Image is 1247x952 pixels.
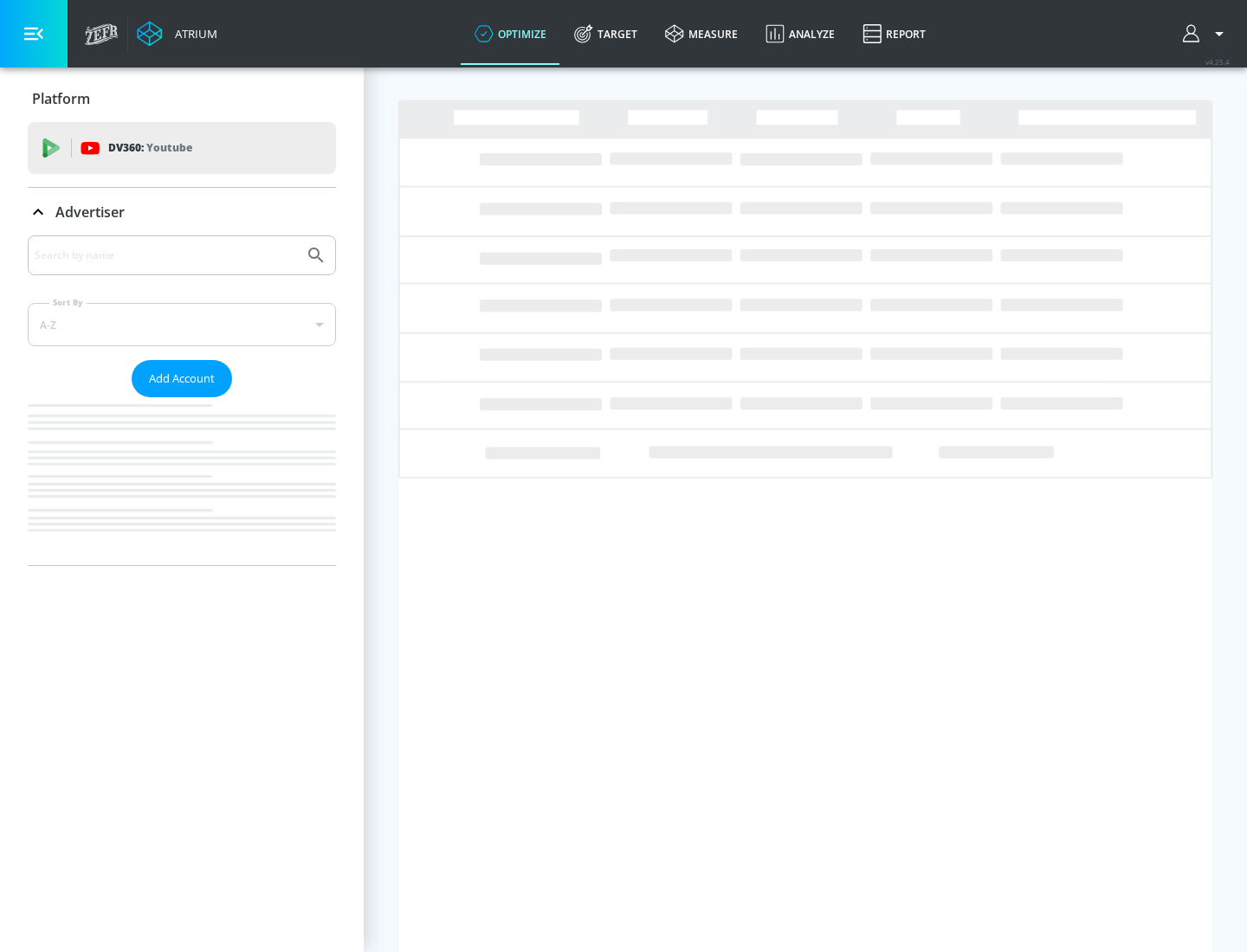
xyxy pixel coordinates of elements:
div: Platform [28,74,336,123]
div: Advertiser [28,235,336,565]
span: v 4.25.4 [1205,57,1230,67]
nav: list of Advertiser [28,397,336,565]
div: A-Z [28,303,336,346]
input: Search by name [35,244,297,267]
div: Atrium [168,26,217,42]
a: Analyze [752,3,849,65]
a: optimize [461,3,560,65]
a: measure [651,3,752,65]
a: Report [849,3,940,65]
div: Advertiser [28,188,336,236]
span: Add Account [149,369,215,389]
p: Youtube [146,138,192,157]
p: DV360: [108,138,192,158]
div: DV360: Youtube [28,122,336,174]
p: Advertiser [55,203,125,222]
button: Add Account [132,360,232,397]
a: Target [560,3,651,65]
p: Platform [32,89,90,108]
a: Atrium [137,21,217,47]
label: Sort By [49,297,87,308]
